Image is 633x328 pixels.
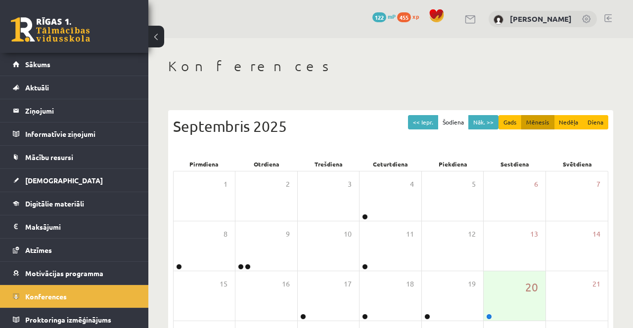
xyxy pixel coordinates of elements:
[224,179,227,190] span: 1
[546,157,608,171] div: Svētdiena
[25,60,50,69] span: Sākums
[25,176,103,185] span: [DEMOGRAPHIC_DATA]
[173,115,608,137] div: Septembris 2025
[25,99,136,122] legend: Ziņojumi
[13,76,136,99] a: Aktuāli
[25,215,136,238] legend: Maksājumi
[286,179,290,190] span: 2
[408,115,438,129] button: << Iepr.
[372,12,396,20] a: 122 mP
[297,157,360,171] div: Trešdiena
[173,157,235,171] div: Pirmdiena
[25,83,49,92] span: Aktuāli
[25,315,111,324] span: Proktoringa izmēģinājums
[168,58,613,75] h1: Konferences
[25,199,84,208] span: Digitālie materiāli
[13,285,136,308] a: Konferences
[348,179,352,190] span: 3
[13,123,136,145] a: Informatīvie ziņojumi
[13,53,136,76] a: Sākums
[468,279,476,289] span: 19
[406,279,414,289] span: 18
[282,279,290,289] span: 16
[410,179,414,190] span: 4
[472,179,476,190] span: 5
[360,157,422,171] div: Ceturtdiena
[525,279,538,295] span: 20
[13,99,136,122] a: Ziņojumi
[468,229,476,240] span: 12
[25,123,136,145] legend: Informatīvie ziņojumi
[13,239,136,261] a: Atzīmes
[596,179,600,190] span: 7
[25,269,103,278] span: Motivācijas programma
[438,115,469,129] button: Šodiena
[372,12,386,22] span: 122
[11,17,90,42] a: Rīgas 1. Tālmācības vidusskola
[592,229,600,240] span: 14
[422,157,484,171] div: Piekdiena
[388,12,396,20] span: mP
[498,115,522,129] button: Gads
[397,12,424,20] a: 455 xp
[583,115,608,129] button: Diena
[344,229,352,240] span: 10
[13,262,136,285] a: Motivācijas programma
[344,279,352,289] span: 17
[554,115,583,129] button: Nedēļa
[412,12,419,20] span: xp
[13,146,136,168] a: Mācību resursi
[510,14,572,24] a: [PERSON_NAME]
[406,229,414,240] span: 11
[468,115,498,129] button: Nāk. >>
[484,157,546,171] div: Sestdiena
[13,169,136,192] a: [DEMOGRAPHIC_DATA]
[397,12,411,22] span: 455
[25,246,52,254] span: Atzīmes
[530,229,538,240] span: 13
[13,192,136,215] a: Digitālie materiāli
[224,229,227,240] span: 8
[220,279,227,289] span: 15
[25,292,67,301] span: Konferences
[13,215,136,238] a: Maksājumi
[286,229,290,240] span: 9
[235,157,298,171] div: Otrdiena
[534,179,538,190] span: 6
[25,153,73,162] span: Mācību resursi
[521,115,554,129] button: Mēnesis
[592,279,600,289] span: 21
[494,15,503,25] img: Luīze Vasiļjeva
